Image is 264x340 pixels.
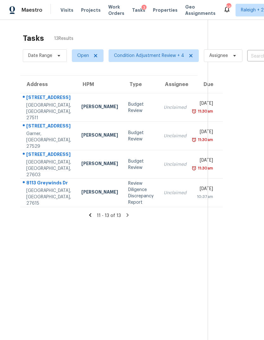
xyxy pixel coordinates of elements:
[197,100,213,108] div: [DATE]
[197,186,213,194] div: [DATE]
[81,132,118,140] div: [PERSON_NAME]
[60,7,73,13] span: Visits
[26,131,71,150] div: Garner, [GEOGRAPHIC_DATA], 27529
[197,157,213,165] div: [DATE]
[192,108,197,114] img: Overdue Alarm Icon
[185,4,216,16] span: Geo Assignments
[54,35,73,42] span: 13 Results
[20,76,76,93] th: Address
[164,190,186,196] div: Unclaimed
[197,108,213,114] div: 11:30am
[141,5,147,11] div: 3
[132,8,145,12] span: Tasks
[192,137,197,143] img: Overdue Alarm Icon
[128,130,154,142] div: Budget Review
[22,7,42,13] span: Maestro
[26,123,71,131] div: [STREET_ADDRESS]
[209,53,228,59] span: Assignee
[23,35,44,41] h2: Tasks
[81,7,101,13] span: Projects
[108,4,124,16] span: Work Orders
[153,7,178,13] span: Properties
[197,165,213,171] div: 11:30am
[164,161,186,168] div: Unclaimed
[192,76,223,93] th: Due
[26,94,71,102] div: [STREET_ADDRESS]
[77,53,89,59] span: Open
[28,53,52,59] span: Date Range
[76,76,123,93] th: HPM
[26,180,71,188] div: 8113 Greywinds Dr
[81,103,118,111] div: [PERSON_NAME]
[26,151,71,159] div: [STREET_ADDRESS]
[128,101,154,114] div: Budget Review
[26,102,71,121] div: [GEOGRAPHIC_DATA], [GEOGRAPHIC_DATA], 27511
[197,129,213,137] div: [DATE]
[197,137,213,143] div: 11:30am
[97,213,121,218] span: 11 - 13 of 13
[241,7,264,13] span: Raleigh + 2
[81,189,118,197] div: [PERSON_NAME]
[128,158,154,171] div: Budget Review
[123,76,159,93] th: Type
[81,160,118,168] div: [PERSON_NAME]
[114,53,184,59] span: Condition Adjustment Review + 4
[197,194,213,200] div: 10:37am
[226,4,231,10] div: 56
[159,76,192,93] th: Assignee
[26,188,71,207] div: [GEOGRAPHIC_DATA], [GEOGRAPHIC_DATA], 27615
[192,165,197,171] img: Overdue Alarm Icon
[26,159,71,178] div: [GEOGRAPHIC_DATA], [GEOGRAPHIC_DATA], 27603
[128,180,154,206] div: Review Diligence Discrepancy Report
[164,133,186,139] div: Unclaimed
[164,104,186,111] div: Unclaimed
